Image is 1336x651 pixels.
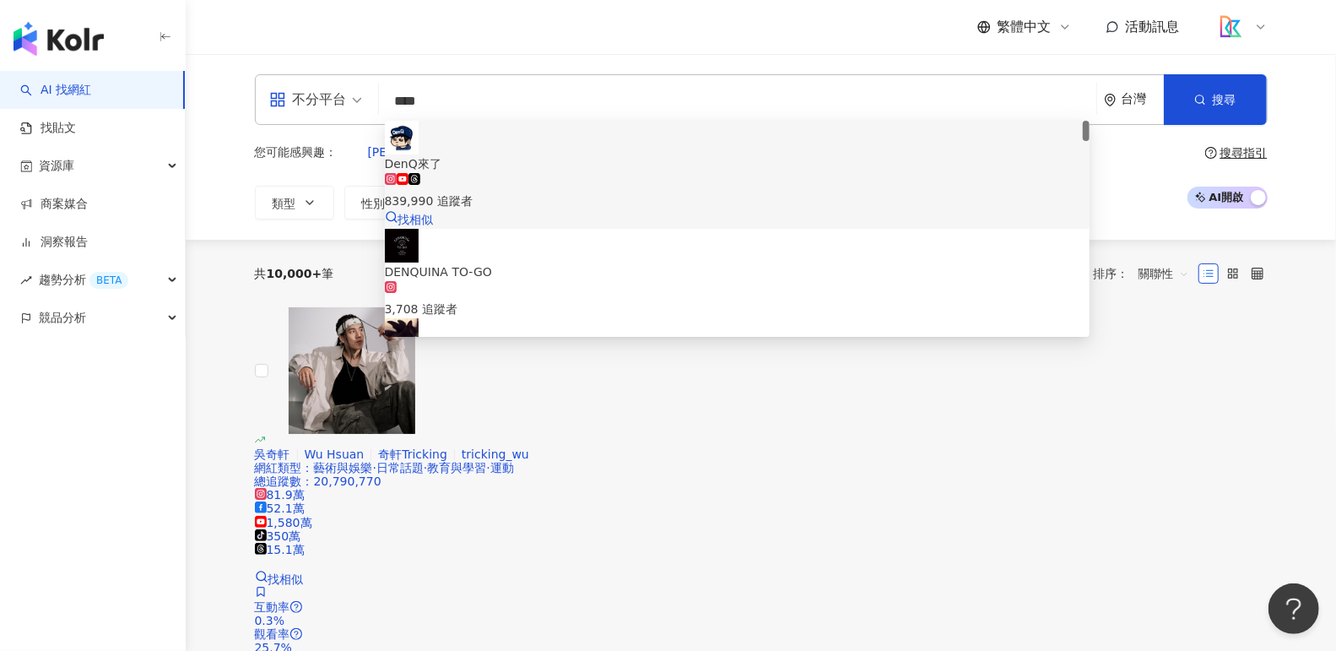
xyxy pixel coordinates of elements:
div: 0.3% [255,614,1268,627]
span: tricking_wu [462,448,529,461]
span: · [373,461,376,475]
div: DENQUINA TO-GO [385,263,1090,281]
span: 趨勢分析 [39,261,128,299]
span: 性別 [362,197,386,210]
button: 性別 [344,186,424,220]
span: 關聯性 [1139,260,1189,287]
span: 找相似 [268,572,304,586]
a: 找相似 [255,570,304,586]
span: 1,580萬 [255,516,312,529]
span: environment [1104,94,1117,106]
span: 活動訊息 [1126,19,1180,35]
span: 15.1萬 [255,543,305,556]
div: 共 筆 [255,267,334,280]
a: 商案媒合 [20,196,88,213]
span: 教育與學習 [427,461,486,475]
span: 藝術與娛樂 [314,461,373,475]
div: 總追蹤數 ： 20,790,770 [255,475,1268,488]
div: 搜尋指引 [1220,146,1268,160]
div: BETA [89,272,128,289]
span: 繁體中文 [998,18,1052,36]
div: 台灣 [1122,92,1164,106]
span: 350萬 [255,529,301,543]
a: 找相似 [385,213,434,226]
button: [PERSON_NAME] [350,135,484,169]
span: 52.1萬 [255,502,305,515]
span: 10,000+ [267,267,322,280]
span: question-circle [290,628,302,640]
span: 搜尋 [1213,93,1236,106]
a: searchAI 找網紅 [20,82,91,99]
span: 日常話題 [376,461,424,475]
div: 網紅類型 ： [255,461,1268,475]
span: 奇軒Tricking [378,448,447,461]
img: logo_koodata.png [1214,11,1247,43]
span: 資源庫 [39,147,74,185]
span: question-circle [1205,147,1217,159]
div: 3,708 追蹤者 [385,300,1090,318]
img: KOL Avatar [385,229,419,263]
img: logo [14,22,104,56]
span: · [424,461,427,475]
div: DenQ來了 [385,155,1090,173]
span: appstore [269,91,286,108]
img: KOL Avatar [385,121,419,155]
span: 找相似 [398,213,434,226]
div: 不分平台 [269,86,347,113]
img: KOL Avatar [289,307,415,434]
a: 洞察報告 [20,234,88,251]
span: Wu Hsuan [305,448,365,461]
img: KOL Avatar [385,318,419,352]
span: 您可能感興趣： [255,145,338,159]
div: 排序： [1094,260,1198,287]
span: 81.9萬 [255,488,305,502]
span: 觀看率 [255,627,290,641]
span: 運動 [490,461,514,475]
iframe: Help Scout Beacon - Open [1268,583,1319,634]
div: 839,990 追蹤者 [385,192,1090,210]
button: 搜尋 [1164,74,1267,125]
span: · [486,461,490,475]
span: [PERSON_NAME] [368,145,466,159]
span: 互動率 [255,600,290,614]
span: 競品分析 [39,299,86,337]
span: 吳奇軒 [255,448,290,461]
span: question-circle [290,601,302,613]
span: 類型 [273,197,296,210]
a: 找貼文 [20,120,76,137]
span: rise [20,274,32,286]
button: 類型 [255,186,334,220]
